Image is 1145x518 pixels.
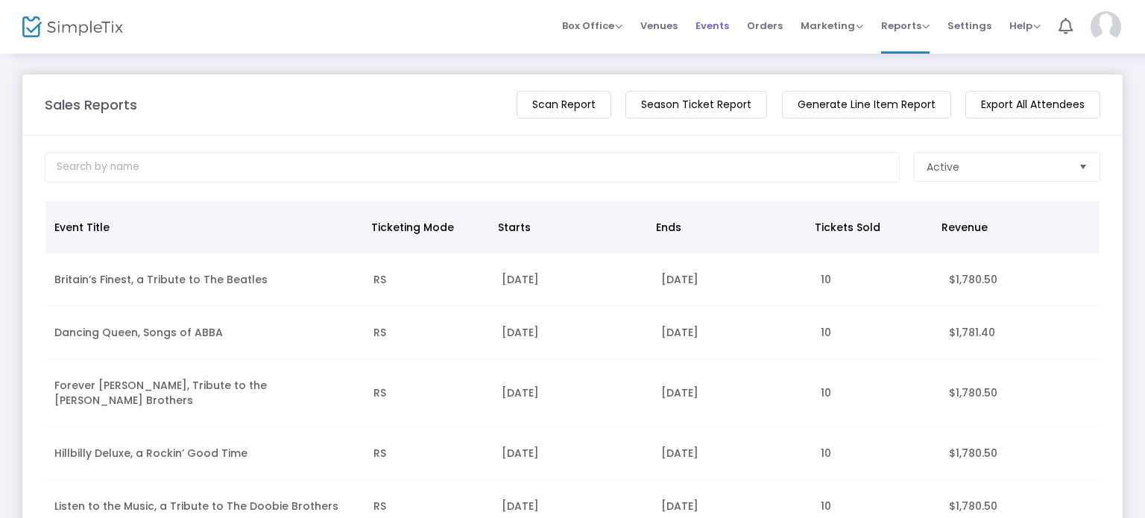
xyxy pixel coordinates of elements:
[45,359,365,427] td: Forever [PERSON_NAME], Tribute to the [PERSON_NAME] Brothers
[362,201,489,253] th: Ticketing Mode
[1073,153,1094,181] button: Select
[45,427,365,480] td: Hillbilly Deluxe, a Rockin’ Good Time
[45,306,365,359] td: Dancing Queen, Songs of ABBA
[562,19,622,33] span: Box Office
[652,306,812,359] td: [DATE]
[365,306,492,359] td: RS
[940,359,1100,427] td: $1,780.50
[801,19,863,33] span: Marketing
[365,253,492,306] td: RS
[493,427,652,480] td: [DATE]
[812,427,939,480] td: 10
[493,359,652,427] td: [DATE]
[806,201,933,253] th: Tickets Sold
[45,201,362,253] th: Event Title
[927,159,959,174] span: Active
[652,359,812,427] td: [DATE]
[941,220,988,235] span: Revenue
[940,427,1100,480] td: $1,780.50
[45,152,900,183] input: Search by name
[493,253,652,306] td: [DATE]
[45,253,365,306] td: Britain’s Finest, a Tribute to The Beatles
[812,306,939,359] td: 10
[45,95,137,115] m-panel-title: Sales Reports
[365,427,492,480] td: RS
[493,306,652,359] td: [DATE]
[812,253,939,306] td: 10
[640,7,678,45] span: Venues
[881,19,930,33] span: Reports
[782,91,951,119] m-button: Generate Line Item Report
[365,359,492,427] td: RS
[625,91,767,119] m-button: Season Ticket Report
[695,7,729,45] span: Events
[812,359,939,427] td: 10
[652,427,812,480] td: [DATE]
[652,253,812,306] td: [DATE]
[1009,19,1041,33] span: Help
[489,201,647,253] th: Starts
[965,91,1100,119] m-button: Export All Attendees
[517,91,611,119] m-button: Scan Report
[940,306,1100,359] td: $1,781.40
[947,7,991,45] span: Settings
[940,253,1100,306] td: $1,780.50
[747,7,783,45] span: Orders
[647,201,805,253] th: Ends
